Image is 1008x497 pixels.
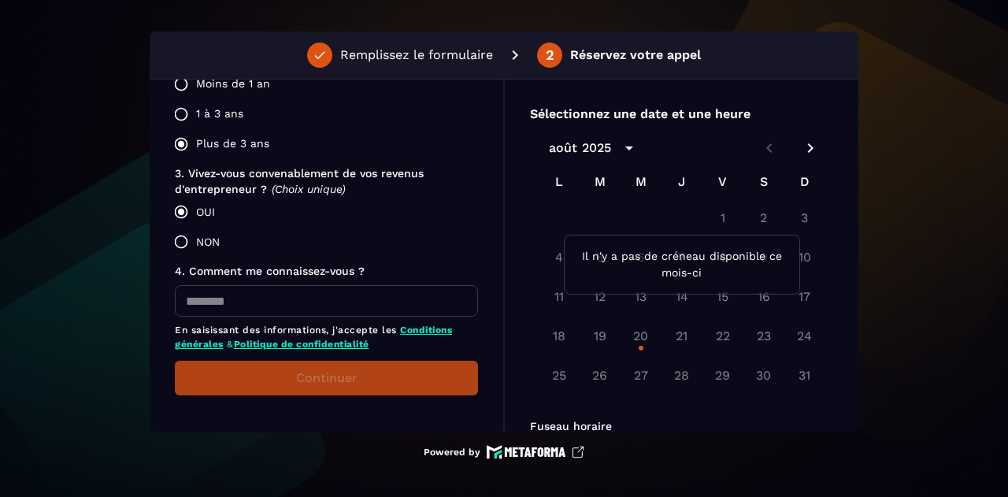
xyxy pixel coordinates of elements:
[166,129,478,159] label: Plus de 3 ans
[627,166,655,198] span: M
[175,167,428,195] span: 3. Vivez-vous convenablement de vos revenus d'entrepreneur ?
[577,248,787,281] p: Il n'y a pas de créneau disponible ce mois-ci
[175,265,365,277] span: 4. Comment me connaissez-vous ?
[546,48,554,62] div: 2
[227,339,234,350] span: &
[234,339,369,350] a: Politique de confidentialité
[549,139,577,158] div: août
[166,69,478,99] label: Moins de 1 an
[668,166,696,198] span: J
[340,46,493,65] p: Remplissez le formulaire
[616,135,643,161] button: calendar view is open, switch to year view
[166,197,478,227] label: OUI
[582,139,611,158] div: 2025
[586,166,614,198] span: M
[797,135,824,161] button: Next month
[530,105,833,124] p: Sélectionnez une date et une heure
[530,418,833,435] p: Fuseau horaire
[166,99,478,129] label: 1 à 3 ans
[424,446,480,458] p: Powered by
[791,166,819,198] span: D
[750,166,778,198] span: S
[166,227,478,257] label: NON
[570,46,701,65] p: Réservez votre appel
[709,166,737,198] span: V
[175,323,478,351] p: En saisissant des informations, j'accepte les
[272,183,346,195] span: (Choix unique)
[545,166,573,198] span: L
[424,445,584,459] a: Powered by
